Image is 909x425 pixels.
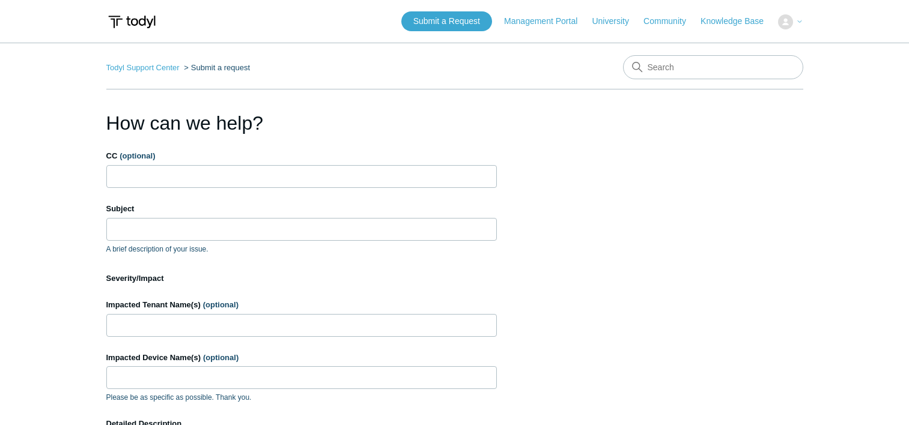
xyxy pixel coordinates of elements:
[106,244,497,255] p: A brief description of your issue.
[106,273,497,285] label: Severity/Impact
[106,392,497,403] p: Please be as specific as possible. Thank you.
[623,55,803,79] input: Search
[106,63,180,72] a: Todyl Support Center
[504,15,589,28] a: Management Portal
[203,300,239,309] span: (optional)
[106,203,497,215] label: Subject
[106,109,497,137] h1: How can we help?
[701,15,776,28] a: Knowledge Base
[120,151,155,160] span: (optional)
[106,352,497,364] label: Impacted Device Name(s)
[592,15,640,28] a: University
[106,11,157,33] img: Todyl Support Center Help Center home page
[643,15,698,28] a: Community
[401,11,492,31] a: Submit a Request
[181,63,250,72] li: Submit a request
[203,353,239,362] span: (optional)
[106,150,497,162] label: CC
[106,63,182,72] li: Todyl Support Center
[106,299,497,311] label: Impacted Tenant Name(s)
